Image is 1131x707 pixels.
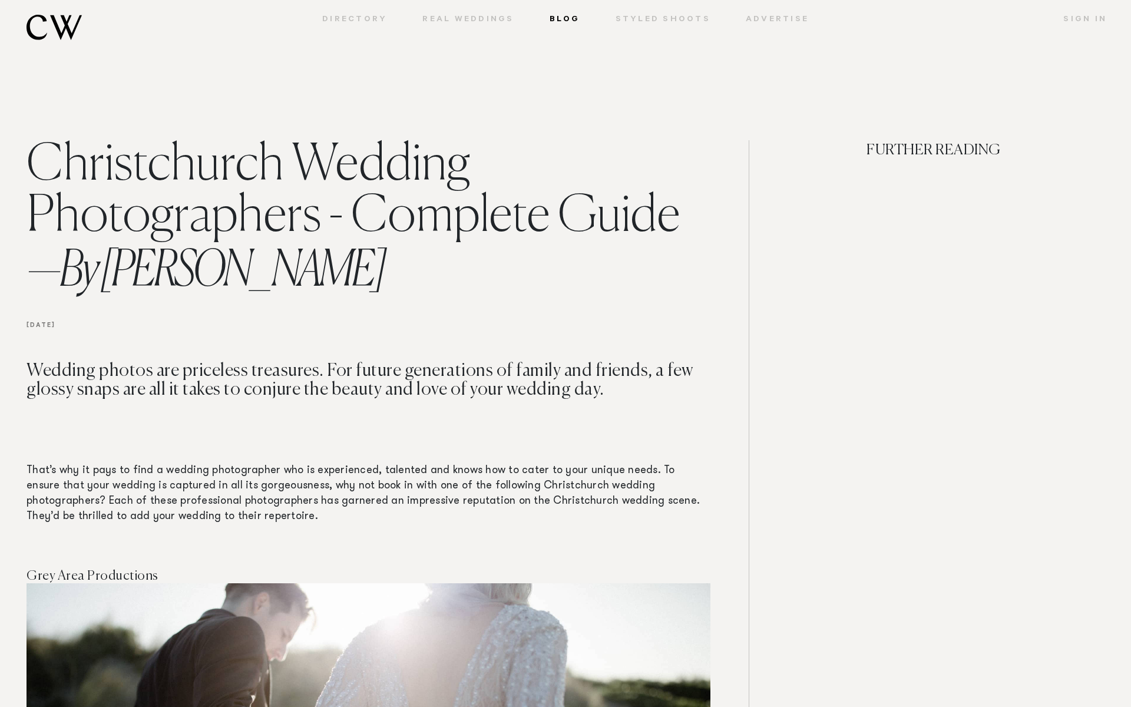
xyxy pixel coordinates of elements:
[27,362,710,463] h3: Wedding photos are priceless treasures. For future generations of family and friends, a few gloss...
[27,247,384,297] span: By [PERSON_NAME]
[305,15,405,25] a: Directory
[27,15,82,40] img: monogram.svg
[27,463,710,524] p: That’s why it pays to find a wedding photographer who is experienced, talented and knows how to c...
[27,302,710,362] h6: [DATE]
[27,569,710,583] h4: Grey Area Productions
[728,15,826,25] a: Advertise
[763,140,1104,202] h4: FURTHER READING
[598,15,728,25] a: Styled Shoots
[27,247,59,297] span: —
[27,140,710,302] h1: Christchurch Wedding Photographers - Complete Guide
[1046,15,1107,25] a: Sign In
[405,15,531,25] a: Real Weddings
[532,15,598,25] a: Blog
